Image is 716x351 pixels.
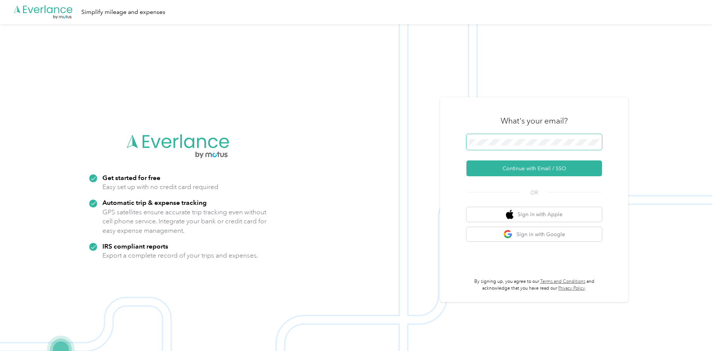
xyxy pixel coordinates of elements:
[540,279,585,284] a: Terms and Conditions
[81,8,165,17] div: Simplify mileage and expenses
[506,210,513,219] img: apple logo
[102,251,258,260] p: Export a complete record of your trips and expenses.
[521,189,547,197] span: OR
[466,227,602,242] button: google logoSign in with Google
[466,160,602,176] button: Continue with Email / SSO
[102,242,168,250] strong: IRS compliant reports
[102,182,218,192] p: Easy set up with no credit card required
[558,285,585,291] a: Privacy Policy
[501,116,568,126] h3: What's your email?
[466,278,602,291] p: By signing up, you agree to our and acknowledge that you have read our .
[102,174,160,182] strong: Get started for free
[102,208,267,235] p: GPS satellites ensure accurate trip tracking even without cell phone service. Integrate your bank...
[503,230,513,239] img: google logo
[102,198,207,206] strong: Automatic trip & expense tracking
[466,207,602,222] button: apple logoSign in with Apple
